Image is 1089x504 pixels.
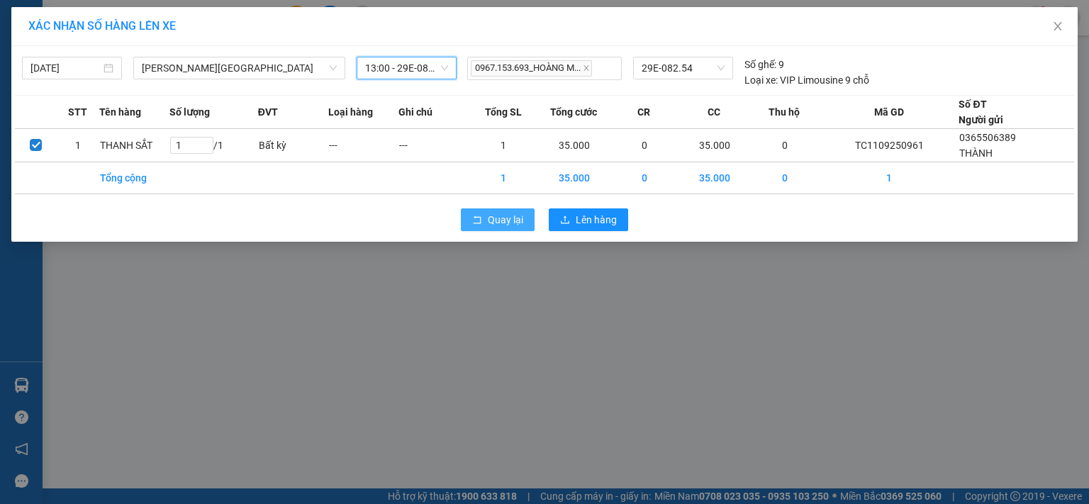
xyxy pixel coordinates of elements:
[329,64,337,72] span: down
[550,104,597,120] span: Tổng cước
[769,104,800,120] span: Thu hộ
[57,129,99,162] td: 1
[18,18,124,89] img: logo.jpg
[583,65,590,72] span: close
[959,147,993,159] span: THÀNH
[99,129,169,162] td: THANH SẮT
[744,57,776,72] span: Số ghế:
[398,129,469,162] td: ---
[744,57,784,72] div: 9
[609,129,679,162] td: 0
[28,19,176,33] span: XÁC NHẬN SỐ HÀNG LÊN XE
[679,162,749,194] td: 35.000
[549,208,628,231] button: uploadLên hàng
[472,215,482,226] span: rollback
[560,215,570,226] span: upload
[959,132,1016,143] span: 0365506389
[99,162,169,194] td: Tổng cộng
[485,104,522,120] span: Tổng SL
[133,35,593,52] li: 271 - [PERSON_NAME] - [GEOGRAPHIC_DATA] - [GEOGRAPHIC_DATA]
[328,129,398,162] td: ---
[30,60,101,76] input: 11/09/2025
[68,104,87,120] span: STT
[258,104,278,120] span: ĐVT
[398,104,432,120] span: Ghi chú
[169,129,258,162] td: / 1
[1038,7,1078,47] button: Close
[749,162,820,194] td: 0
[471,60,592,77] span: 0967.153.693_HOÀNG M...
[328,104,373,120] span: Loại hàng
[258,129,328,162] td: Bất kỳ
[18,96,211,144] b: GỬI : VP [GEOGRAPHIC_DATA]
[99,104,141,120] span: Tên hàng
[609,162,679,194] td: 0
[1052,21,1063,32] span: close
[539,162,609,194] td: 35.000
[469,129,539,162] td: 1
[749,129,820,162] td: 0
[169,104,210,120] span: Số lượng
[744,72,869,88] div: VIP Limousine 9 chỗ
[744,72,778,88] span: Loại xe:
[365,57,448,79] span: 13:00 - 29E-082.54
[576,212,617,228] span: Lên hàng
[708,104,720,120] span: CC
[637,104,650,120] span: CR
[539,129,609,162] td: 35.000
[820,129,959,162] td: TC1109250961
[488,212,523,228] span: Quay lại
[461,208,535,231] button: rollbackQuay lại
[642,57,724,79] span: 29E-082.54
[874,104,904,120] span: Mã GD
[959,96,1003,128] div: Số ĐT Người gửi
[469,162,539,194] td: 1
[679,129,749,162] td: 35.000
[820,162,959,194] td: 1
[142,57,337,79] span: Tuyên Quang - Thái Nguyên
